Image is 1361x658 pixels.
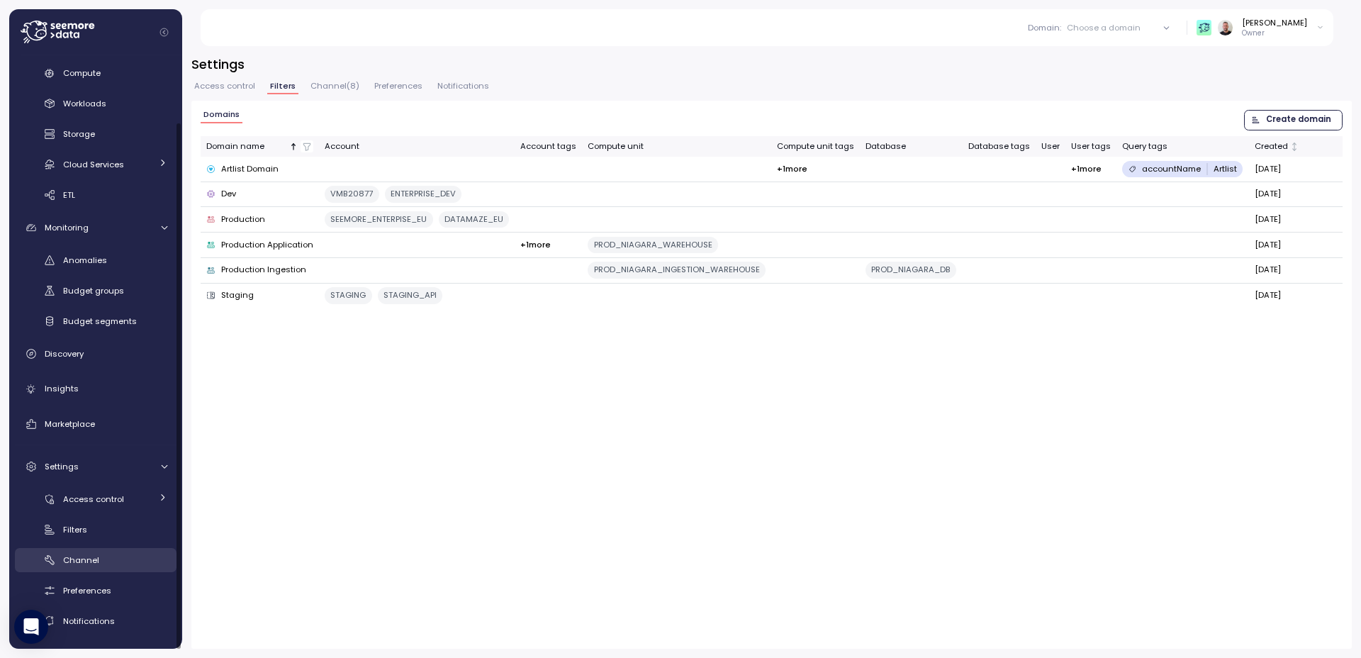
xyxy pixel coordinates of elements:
[325,211,432,228] div: SEEMORE_ENTERPISE_EU
[45,348,84,359] span: Discovery
[1122,140,1243,153] div: Query tags
[777,140,854,153] div: Compute unit tags
[15,279,177,303] a: Budget groups
[15,518,177,542] a: Filters
[1249,207,1306,233] td: [DATE]
[866,140,956,153] div: Database
[15,152,177,176] a: Cloud Services
[63,585,111,596] span: Preferences
[1255,140,1288,153] div: Created
[15,249,177,272] a: Anomalies
[15,62,177,85] a: Compute
[63,524,87,535] span: Filters
[1218,20,1233,35] img: ACg8ocLvvornSZte8hykj4Ql_Uo4KADYwCbdhP6l2wzgeKKnI41QWxw=s96-c
[15,548,177,571] a: Channel
[15,183,177,206] a: ETL
[1067,22,1141,33] div: Choose a domain
[1242,28,1307,38] p: Owner
[1244,110,1343,130] button: Create domain
[968,140,1030,153] div: Database tags
[14,610,48,644] div: Open Intercom Messenger
[45,461,79,472] span: Settings
[1214,163,1237,174] p: Artlist
[385,186,461,202] div: ENTERPRISE_DEV
[325,287,371,303] div: STAGING
[63,189,75,201] span: ETL
[45,418,95,430] span: Marketplace
[1028,22,1061,33] p: Domain :
[588,262,765,278] div: PROD_NIAGARA_INGESTION_WAREHOUSE
[1242,17,1307,28] div: [PERSON_NAME]
[289,142,298,152] div: Sorted ascending
[1197,20,1211,35] img: 65f98ecb31a39d60f1f315eb.PNG
[1289,142,1299,152] div: Not sorted
[1071,163,1102,174] p: + 1 more
[15,309,177,333] a: Budget segments
[1249,157,1306,182] td: [DATE]
[63,493,124,505] span: Access control
[15,213,177,242] a: Monitoring
[15,488,177,511] a: Access control
[221,213,265,226] div: Production
[63,554,99,566] span: Channel
[1249,136,1306,157] th: CreatedNot sorted
[63,285,124,296] span: Budget groups
[221,188,236,201] div: Dev
[1249,258,1306,284] td: [DATE]
[15,92,177,116] a: Workloads
[63,128,95,140] span: Storage
[588,237,717,253] div: PROD_NIAGARA_WAREHOUSE
[378,287,442,303] div: STAGING_API
[191,55,1352,73] h3: Settings
[63,316,137,327] span: Budget segments
[1249,284,1306,308] td: [DATE]
[1071,140,1111,153] div: User tags
[203,111,240,118] span: Domains
[1142,163,1201,174] p: accountName
[15,340,177,368] a: Discovery
[777,163,807,174] p: + 1 more
[325,186,379,202] div: VMB20877
[15,579,177,602] a: Preferences
[63,67,101,79] span: Compute
[437,82,489,90] span: Notifications
[63,98,106,109] span: Workloads
[221,264,306,277] div: Production Ingestion
[270,82,296,90] span: Filters
[221,289,254,302] div: Staging
[325,140,509,153] div: Account
[206,140,287,153] div: Domain name
[1266,111,1331,130] span: Create domain
[15,609,177,632] a: Notifications
[520,140,576,153] div: Account tags
[221,163,279,176] div: Artlist Domain
[15,410,177,438] a: Marketplace
[201,136,319,157] th: Domain nameSorted ascending
[15,452,177,481] a: Settings
[63,615,115,627] span: Notifications
[588,140,765,153] div: Compute unit
[45,383,79,394] span: Insights
[1249,182,1306,208] td: [DATE]
[1249,233,1306,258] td: [DATE]
[194,82,255,90] span: Access control
[520,239,551,250] p: + 1 more
[374,82,422,90] span: Preferences
[63,159,124,170] span: Cloud Services
[45,222,89,233] span: Monitoring
[439,211,509,228] div: DATAMAZE_EU
[63,255,107,266] span: Anomalies
[866,262,956,278] div: PROD_NIAGARA_DB
[221,239,313,252] div: Production Application
[15,375,177,403] a: Insights
[15,123,177,146] a: Storage
[155,27,173,38] button: Collapse navigation
[310,82,359,90] span: Channel ( 8 )
[1041,140,1060,153] div: User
